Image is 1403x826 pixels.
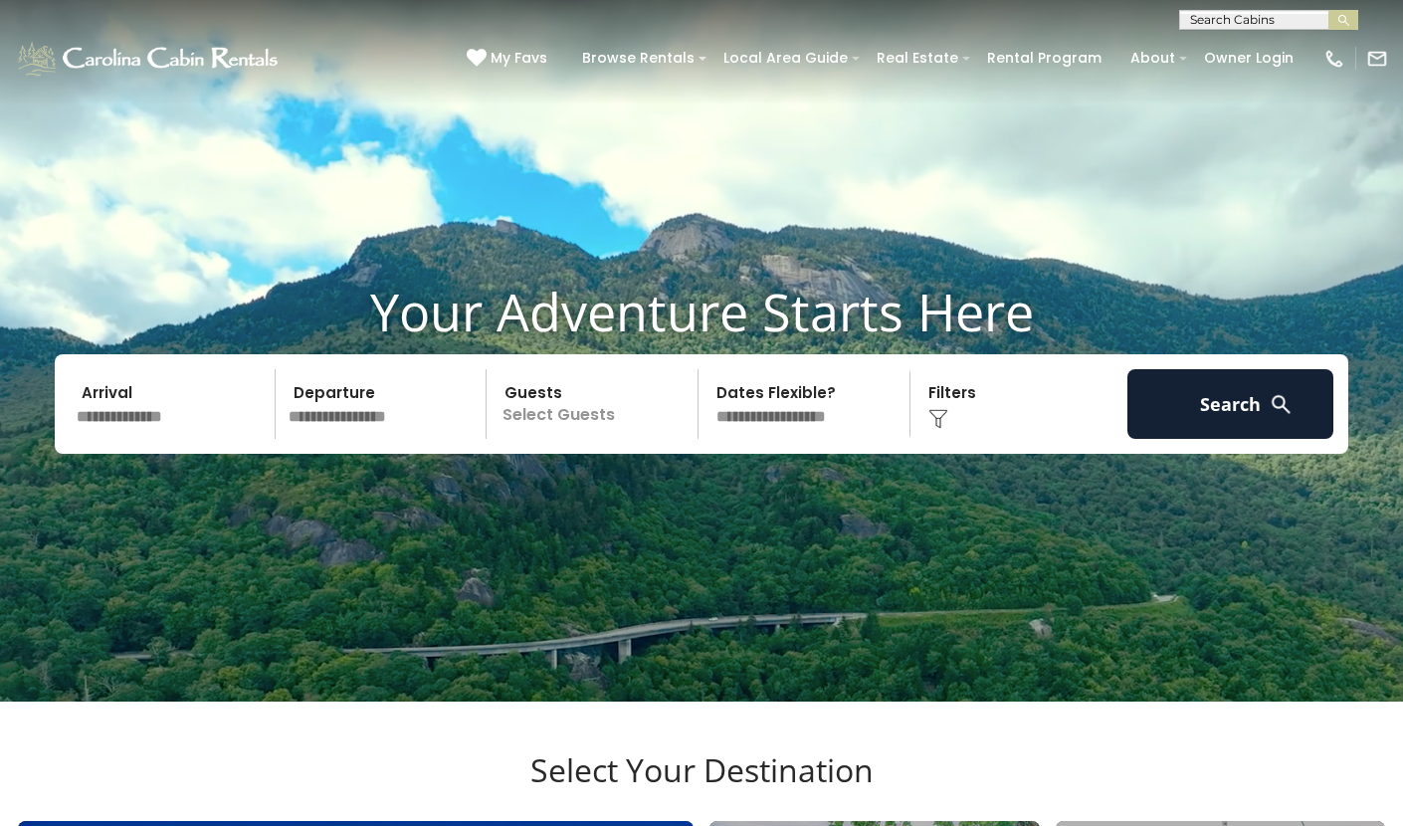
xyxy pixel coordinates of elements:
[467,48,552,70] a: My Favs
[1120,43,1185,74] a: About
[572,43,704,74] a: Browse Rentals
[15,751,1388,821] h3: Select Your Destination
[867,43,968,74] a: Real Estate
[1127,369,1333,439] button: Search
[1269,392,1294,417] img: search-regular-white.png
[713,43,858,74] a: Local Area Guide
[1194,43,1303,74] a: Owner Login
[928,409,948,429] img: filter--v1.png
[15,39,284,79] img: White-1-1-2.png
[491,48,547,69] span: My Favs
[15,281,1388,342] h1: Your Adventure Starts Here
[493,369,698,439] p: Select Guests
[1323,48,1345,70] img: phone-regular-white.png
[1366,48,1388,70] img: mail-regular-white.png
[977,43,1111,74] a: Rental Program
